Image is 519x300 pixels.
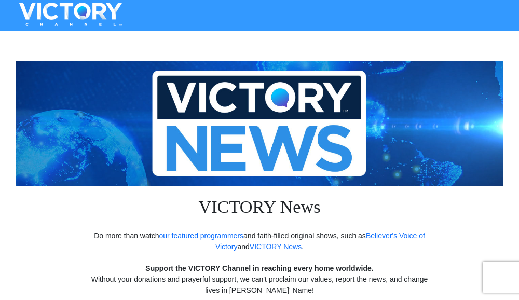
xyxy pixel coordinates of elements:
a: VICTORY News [250,242,302,251]
a: Believer's Voice of Victory [215,231,425,251]
img: VICTORYTHON - VICTORY Channel [6,3,135,26]
h1: VICTORY News [91,186,428,230]
a: our featured programmers [159,231,243,240]
strong: Support the VICTORY Channel in reaching every home worldwide. [145,264,373,272]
